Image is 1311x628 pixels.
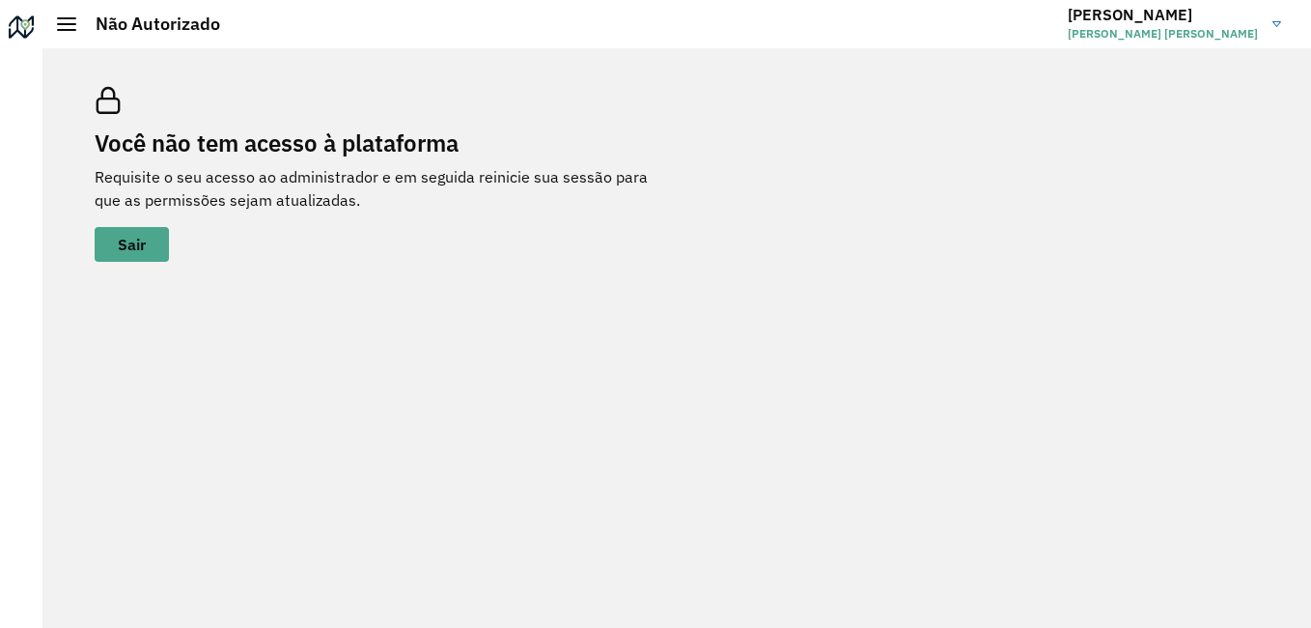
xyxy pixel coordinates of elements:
span: [PERSON_NAME] [PERSON_NAME] [1068,25,1258,43]
button: button [95,227,169,262]
h2: Não Autorizado [76,14,220,35]
h3: [PERSON_NAME] [1068,6,1258,24]
h2: Você não tem acesso à plataforma [95,129,674,157]
span: Sair [118,237,146,252]
p: Requisite o seu acesso ao administrador e em seguida reinicie sua sessão para que as permissões s... [95,165,674,212]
